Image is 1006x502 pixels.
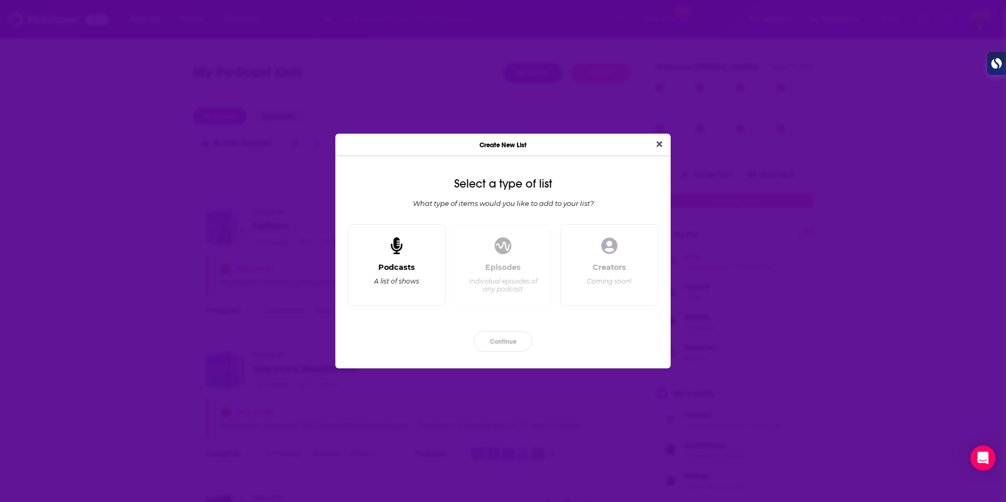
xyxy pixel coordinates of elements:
div: Episodes [485,263,521,272]
div: Podcasts [378,263,415,272]
div: Individual episodes of any podcast [467,277,539,293]
div: What type of items would you like to add to your list? [344,199,662,208]
div: Creators [593,263,626,272]
div: Select a type of list [344,177,662,191]
div: Coming soon! [587,277,631,285]
button: Continue [474,331,532,352]
button: Close [652,138,666,151]
div: A list of shows [374,277,419,285]
div: Open Intercom Messenger [970,445,996,471]
div: Create New List [335,134,671,156]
